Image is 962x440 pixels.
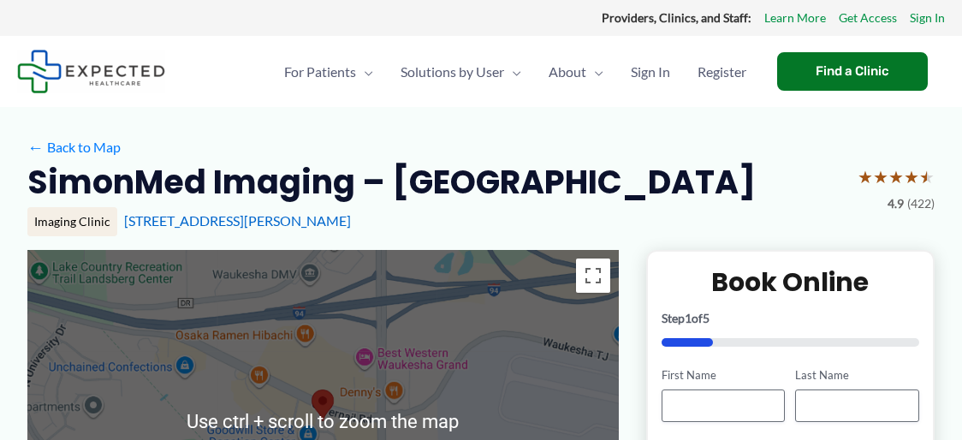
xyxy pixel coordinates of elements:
[576,259,610,293] button: Toggle fullscreen view
[631,42,670,102] span: Sign In
[17,50,165,93] img: Expected Healthcare Logo - side, dark font, small
[387,42,535,102] a: Solutions by UserMenu Toggle
[356,42,373,102] span: Menu Toggle
[703,311,710,325] span: 5
[839,7,897,29] a: Get Access
[919,161,935,193] span: ★
[27,161,756,203] h2: SimonMed Imaging – [GEOGRAPHIC_DATA]
[910,7,945,29] a: Sign In
[873,161,888,193] span: ★
[27,207,117,236] div: Imaging Clinic
[662,367,786,384] label: First Name
[662,265,919,299] h2: Book Online
[904,161,919,193] span: ★
[698,42,746,102] span: Register
[888,161,904,193] span: ★
[535,42,617,102] a: AboutMenu Toggle
[27,139,44,155] span: ←
[270,42,760,102] nav: Primary Site Navigation
[684,42,760,102] a: Register
[270,42,387,102] a: For PatientsMenu Toggle
[685,311,692,325] span: 1
[549,42,586,102] span: About
[888,193,904,215] span: 4.9
[586,42,603,102] span: Menu Toggle
[907,193,935,215] span: (422)
[795,367,919,384] label: Last Name
[284,42,356,102] span: For Patients
[602,10,751,25] strong: Providers, Clinics, and Staff:
[27,134,121,160] a: ←Back to Map
[858,161,873,193] span: ★
[504,42,521,102] span: Menu Toggle
[617,42,684,102] a: Sign In
[401,42,504,102] span: Solutions by User
[764,7,826,29] a: Learn More
[662,312,919,324] p: Step of
[124,212,351,229] a: [STREET_ADDRESS][PERSON_NAME]
[777,52,928,91] a: Find a Clinic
